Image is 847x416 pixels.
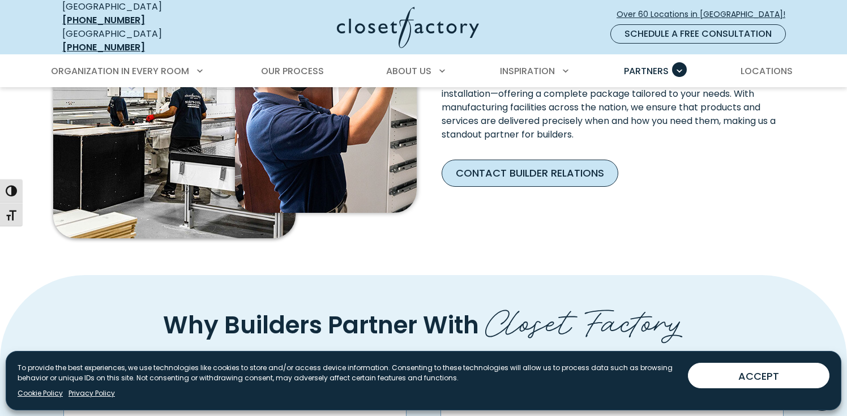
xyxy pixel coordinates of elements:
[163,308,479,342] span: Why Builders Partner With
[51,65,189,78] span: Organization in Every Room
[485,294,685,344] span: Closet Factory
[18,363,679,383] p: To provide the best experiences, we use technologies like cookies to store and/or access device i...
[18,388,63,398] a: Cookie Policy
[500,65,555,78] span: Inspiration
[62,14,145,27] a: [PHONE_NUMBER]
[62,41,145,54] a: [PHONE_NUMBER]
[617,8,794,20] span: Over 60 Locations in [GEOGRAPHIC_DATA]!
[688,363,829,388] button: ACCEPT
[43,55,804,87] nav: Primary Menu
[69,388,115,398] a: Privacy Policy
[261,65,324,78] span: Our Process
[741,65,793,78] span: Locations
[386,65,431,78] span: About Us
[442,60,794,141] p: Closet Factory Pro is designed to seamlessly service builders with a fully custom approach. We ha...
[442,160,618,187] a: Contact Builder Relations
[62,27,226,54] div: [GEOGRAPHIC_DATA]
[610,24,786,44] a: Schedule a Free Consultation
[337,7,479,48] img: Closet Factory Logo
[616,5,795,24] a: Over 60 Locations in [GEOGRAPHIC_DATA]!
[624,65,669,78] span: Partners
